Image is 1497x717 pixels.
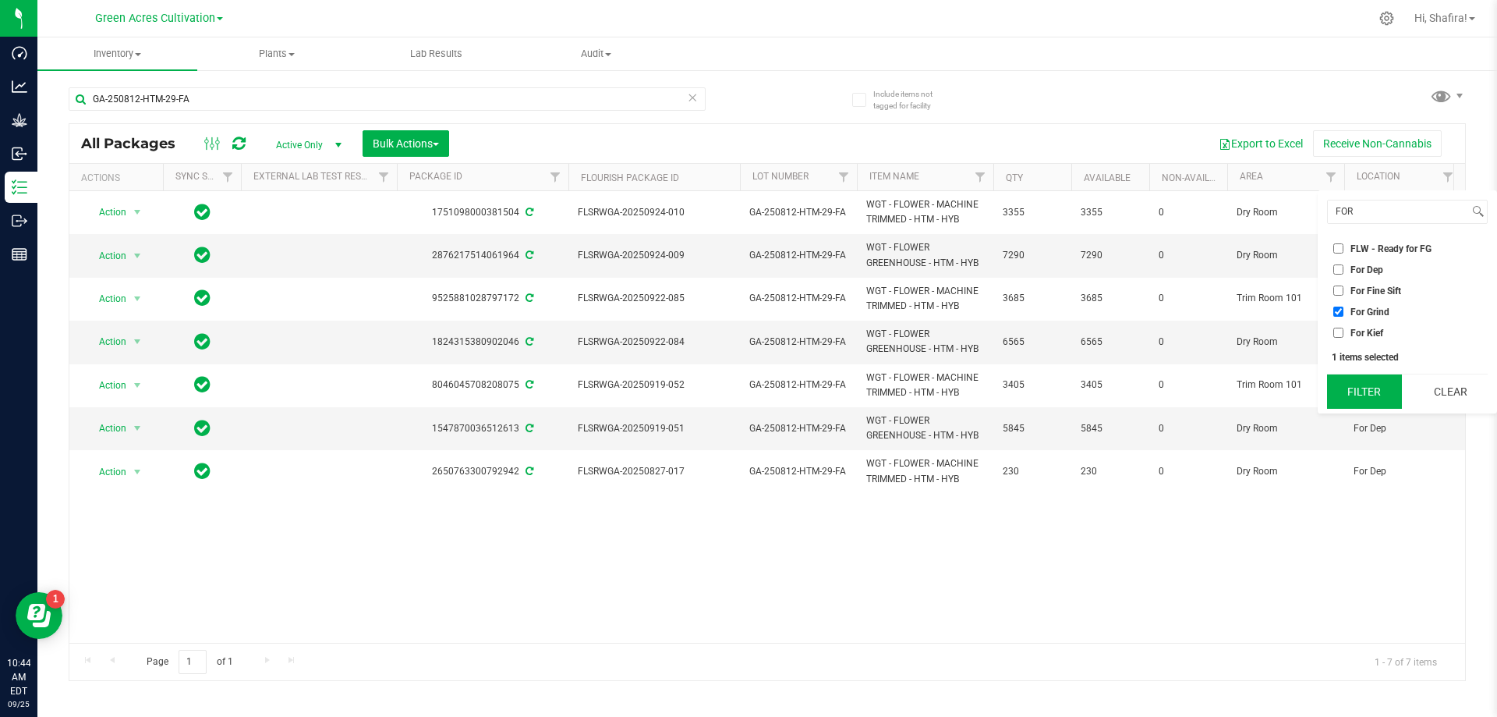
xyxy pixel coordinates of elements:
span: In Sync [194,201,211,223]
span: Action [85,461,127,483]
span: GA-250812-HTM-29-FA [749,421,848,436]
span: 7290 [1081,248,1140,263]
span: select [128,461,147,483]
span: GA-250812-HTM-29-FA [749,335,848,350]
span: Inventory [37,47,197,61]
button: Bulk Actions [363,130,449,157]
span: Include items not tagged for facility [873,88,951,112]
span: Dry Room [1237,421,1335,436]
span: 3405 [1081,378,1140,392]
span: 5845 [1081,421,1140,436]
span: FLSRWGA-20250922-085 [578,291,731,306]
span: GA-250812-HTM-29-FA [749,464,848,479]
span: Dry Room [1237,205,1335,220]
span: 0 [1159,464,1218,479]
span: Sync from Compliance System [523,379,533,390]
span: Sync from Compliance System [523,466,533,477]
span: Action [85,245,127,267]
a: Plants [197,37,357,70]
span: Trim Room 101 [1237,291,1335,306]
span: Sync from Compliance System [523,336,533,347]
span: 7290 [1003,248,1062,263]
button: Clear [1413,374,1488,409]
a: Non-Available [1162,172,1231,183]
a: Area [1240,171,1263,182]
span: Plants [198,47,356,61]
span: Sync from Compliance System [523,423,533,434]
span: For Dep [1354,421,1452,436]
span: WGT - FLOWER - MACHINE TRIMMED - HTM - HYB [866,456,984,486]
input: Search [1328,201,1469,223]
inline-svg: Analytics [12,79,27,94]
span: 3355 [1003,205,1062,220]
span: FLSRWGA-20250919-051 [578,421,731,436]
a: Filter [1318,164,1344,190]
a: Filter [968,164,993,190]
span: Page of 1 [133,650,246,674]
span: 0 [1159,291,1218,306]
span: FLW - Ready for FG [1350,244,1432,254]
a: Lab Results [357,37,517,70]
button: Filter [1327,374,1402,409]
a: Lot Number [752,171,809,182]
span: select [128,374,147,396]
span: For Fine Sift [1350,286,1401,296]
div: 1751098000381504 [395,205,571,220]
p: 10:44 AM EDT [7,656,30,698]
div: 1 items selected [1332,352,1483,363]
inline-svg: Inventory [12,179,27,195]
span: Hi, Shafira! [1414,12,1467,24]
input: For Fine Sift [1333,286,1343,296]
span: In Sync [194,374,211,396]
span: FLSRWGA-20250924-009 [578,248,731,263]
span: 0 [1159,248,1218,263]
span: In Sync [194,460,211,482]
span: 1 - 7 of 7 items [1362,650,1449,673]
span: WGT - FLOWER GREENHOUSE - HTM - HYB [866,414,984,443]
span: Dry Room [1237,248,1335,263]
div: 9525881028797172 [395,291,571,306]
span: 230 [1003,464,1062,479]
span: Dry Room [1237,464,1335,479]
span: 0 [1159,421,1218,436]
span: 3685 [1003,291,1062,306]
span: Audit [517,47,675,61]
div: Actions [81,172,157,183]
span: FLSRWGA-20250827-017 [578,464,731,479]
a: Available [1084,172,1131,183]
a: Filter [543,164,568,190]
span: select [128,417,147,439]
a: Inventory [37,37,197,70]
input: Search Package ID, Item Name, SKU, Lot or Part Number... [69,87,706,111]
span: All Packages [81,135,191,152]
iframe: Resource center unread badge [46,590,65,609]
span: Action [85,201,127,223]
a: Location [1357,171,1400,182]
span: In Sync [194,244,211,266]
span: In Sync [194,417,211,439]
span: WGT - FLOWER - MACHINE TRIMMED - HTM - HYB [866,371,984,400]
span: 230 [1081,464,1140,479]
span: 6565 [1081,335,1140,350]
a: Filter [831,164,857,190]
span: FLSRWGA-20250919-052 [578,378,731,392]
span: 5845 [1003,421,1062,436]
span: For Grind [1350,307,1389,317]
a: Flourish Package ID [581,172,679,183]
input: FLW - Ready for FG [1333,243,1343,254]
span: select [128,245,147,267]
span: WGT - FLOWER GREENHOUSE - HTM - HYB [866,327,984,357]
span: WGT - FLOWER GREENHOUSE - HTM - HYB [866,240,984,270]
span: FLSRWGA-20250924-010 [578,205,731,220]
div: 2876217514061964 [395,248,571,263]
span: 6565 [1003,335,1062,350]
span: 3405 [1003,378,1062,392]
span: For Kief [1350,328,1383,338]
inline-svg: Dashboard [12,45,27,61]
span: Trim Room 101 [1237,378,1335,392]
input: 1 [179,650,207,674]
button: Receive Non-Cannabis [1313,130,1442,157]
div: Manage settings [1377,11,1396,26]
inline-svg: Outbound [12,213,27,229]
span: select [128,288,147,310]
